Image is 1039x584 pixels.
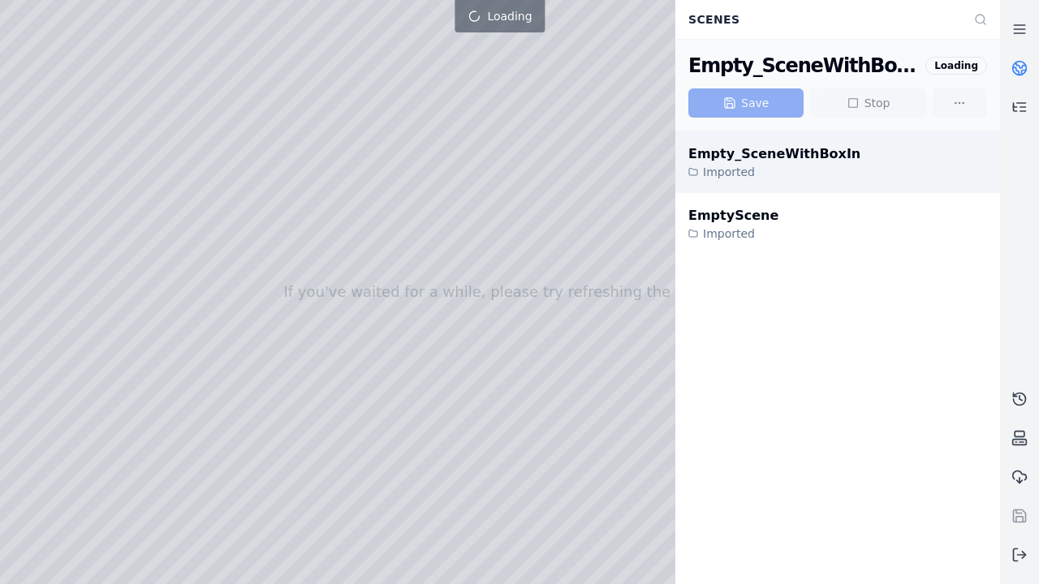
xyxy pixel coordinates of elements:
div: Imported [688,164,860,180]
div: Imported [688,225,778,242]
span: Loading [487,8,532,24]
div: EmptyScene [688,206,778,225]
div: Loading [925,57,987,75]
div: Empty_SceneWithBoxIn [688,53,919,79]
div: Empty_SceneWithBoxIn [688,144,860,164]
div: Scenes [679,4,964,35]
